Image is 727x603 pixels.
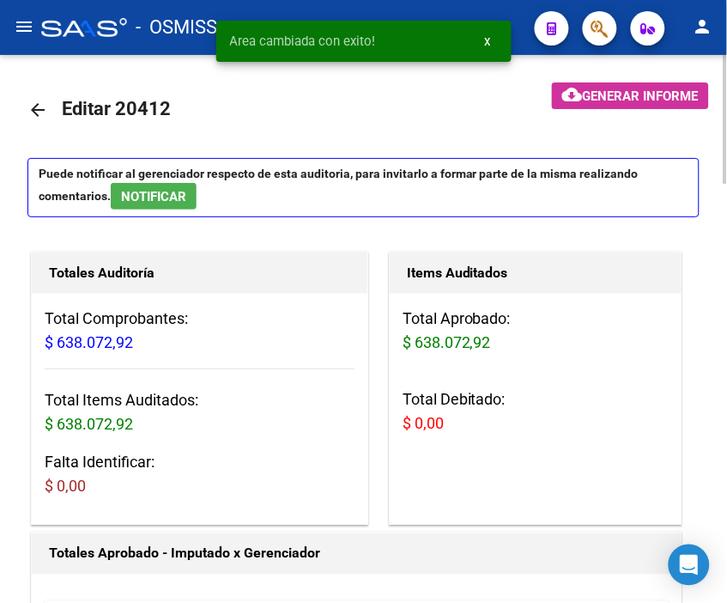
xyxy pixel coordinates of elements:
mat-icon: menu [14,16,34,37]
button: Generar informe [552,82,709,109]
h1: Totales Aprobado - Imputado x Gerenciador [49,540,664,568]
button: NOTIFICAR [111,183,197,210]
span: Area cambiada con exito! [230,33,376,50]
p: Puede notificar al gerenciador respecto de esta auditoria, para invitarlo a formar parte de la mi... [27,158,700,217]
span: $ 0,00 [403,414,444,432]
h3: Total Comprobantes: [45,307,354,355]
span: - OSMISS [136,9,217,46]
div: Open Intercom Messenger [669,545,710,586]
button: x [471,26,505,57]
h1: Items Auditados [407,259,664,287]
span: $ 638.072,92 [45,333,133,351]
h3: Total Debitado: [403,387,669,435]
span: x [485,33,491,49]
span: $ 638.072,92 [403,333,491,351]
span: $ 638.072,92 [45,415,133,433]
mat-icon: person [693,16,713,37]
h1: Totales Auditoría [49,259,350,287]
h3: Total Aprobado: [403,307,669,355]
h3: Falta Identificar: [45,450,354,498]
span: Editar 20412 [62,98,171,119]
h3: Total Items Auditados: [45,388,354,436]
span: NOTIFICAR [121,189,186,204]
mat-icon: cloud_download [562,84,583,105]
span: Generar informe [583,88,699,104]
span: $ 0,00 [45,477,86,495]
mat-icon: arrow_back [27,100,48,120]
